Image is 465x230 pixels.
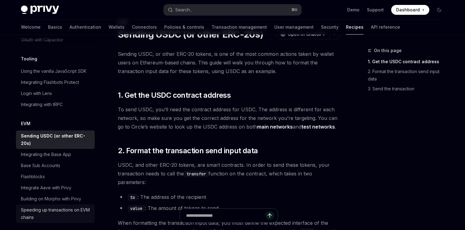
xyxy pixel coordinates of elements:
[118,146,258,156] span: 2. Format the transaction send input data
[118,193,340,201] li: : The address of the recipient
[16,204,95,223] a: Speeding up transactions on EVM chains
[16,77,95,88] a: Integrating Flashbots Protect
[21,6,59,14] img: dark logo
[21,20,41,35] a: Welcome
[212,20,267,35] a: Transaction management
[109,20,125,35] a: Wallets
[21,151,71,158] div: Integrating the Base App
[368,67,449,84] a: 2. Format the transaction send input data
[48,20,62,35] a: Basics
[21,195,81,203] div: Building on Morpho with Privy
[186,209,265,222] input: Ask a question...
[265,211,274,220] button: Send message
[16,149,95,160] a: Integrating the Base App
[175,6,193,14] div: Search...
[118,90,231,100] span: 1. Get the USDC contract address
[21,162,60,169] div: Base Sub Accounts
[21,120,30,127] h5: EVM
[16,130,95,149] a: Sending USDC (or other ERC-20s)
[21,90,52,97] div: Login with Lens
[396,7,420,13] span: Dashboard
[347,7,360,13] a: Demo
[16,160,95,171] a: Base Sub Accounts
[118,204,340,212] li: : The amount of tokens to send
[21,132,91,147] div: Sending USDC (or other ERC-20s)
[16,171,95,182] a: Flashblocks
[21,173,45,180] div: Flashblocks
[128,194,137,201] code: to
[391,5,429,15] a: Dashboard
[70,20,101,35] a: Authentication
[21,206,91,221] div: Speeding up transactions on EVM chains
[21,68,86,75] div: Using the vanilla JavaScript SDK
[367,7,384,13] a: Support
[118,161,340,187] span: USDC, and other ERC-20 tokens, are smart contracts. In order to send these tokens, your transacti...
[21,55,37,63] h5: Tooling
[16,182,95,193] a: Integrate Aave with Privy
[16,99,95,110] a: Integrating with tRPC
[374,47,402,54] span: On this page
[434,5,444,15] button: Toggle dark mode
[16,88,95,99] a: Login with Lens
[16,193,95,204] a: Building on Morpho with Privy
[301,124,335,130] a: test networks
[128,205,145,212] code: value
[164,4,301,15] button: Search...⌘K
[118,50,340,76] span: Sending USDC, or other ERC-20 tokens, is one of the most common actions taken by wallet users on ...
[184,170,209,177] code: transfer
[274,20,314,35] a: User management
[132,20,157,35] a: Connectors
[21,101,63,108] div: Integrating with tRPC
[371,20,400,35] a: API reference
[257,124,293,130] a: main networks
[21,79,79,86] div: Integrating Flashbots Protect
[291,7,298,12] span: ⌘ K
[321,20,339,35] a: Security
[16,66,95,77] a: Using the vanilla JavaScript SDK
[118,105,340,131] span: To send USDC, you’ll need the contract address for USDC. The address is different for each networ...
[368,84,449,94] a: 3. Send the transaction
[346,20,364,35] a: Recipes
[21,184,71,191] div: Integrate Aave with Privy
[368,57,449,67] a: 1. Get the USDC contract address
[164,20,204,35] a: Policies & controls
